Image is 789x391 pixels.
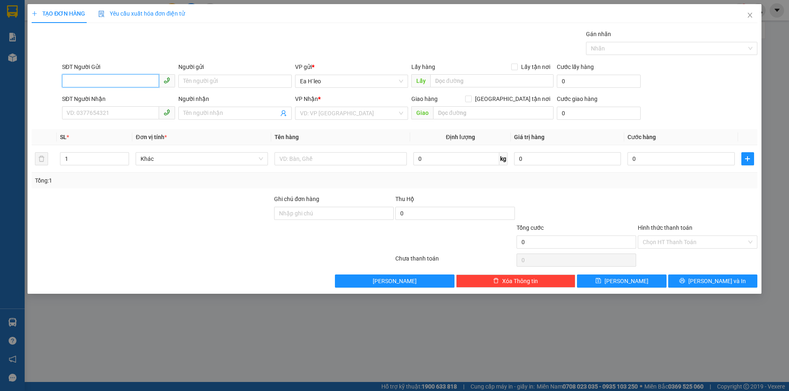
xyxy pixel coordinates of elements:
div: Chưa thanh toán [394,254,516,268]
span: plus [742,155,754,162]
span: phone [164,77,170,84]
div: SĐT Người Nhận [62,94,175,103]
span: Đơn vị tính [136,134,166,140]
span: kg [499,152,508,165]
span: Định lượng [446,134,475,140]
span: TẠO ĐƠN HÀNG [32,10,85,17]
label: Ghi chú đơn hàng [274,196,319,202]
span: close [747,12,753,18]
span: printer [679,278,685,284]
div: VP gửi [295,62,408,71]
span: [GEOGRAPHIC_DATA] tận nơi [472,94,554,103]
button: Close [738,4,761,27]
span: VP Nhận [295,96,318,102]
span: plus [32,11,37,16]
span: Khác [141,153,263,165]
label: Gán nhãn [586,31,611,37]
span: Giao [411,106,433,119]
input: 0 [514,152,621,165]
span: Giao hàng [411,96,438,102]
button: [PERSON_NAME] [335,274,454,288]
input: Cước giao hàng [557,107,641,120]
span: save [595,278,601,284]
div: Người nhận [178,94,291,103]
label: Cước giao hàng [557,96,598,102]
button: plus [741,152,754,165]
span: Giá trị hàng [514,134,544,140]
span: [PERSON_NAME] [604,277,648,286]
button: delete [35,152,48,165]
span: Lấy hàng [411,64,435,70]
span: Lấy [411,74,430,87]
input: Ghi chú đơn hàng [274,207,394,220]
button: save[PERSON_NAME] [577,274,666,288]
input: Dọc đường [433,106,554,119]
img: icon [98,11,105,17]
span: Tên hàng [275,134,299,140]
button: deleteXóa Thông tin [456,274,576,288]
span: phone [164,109,170,116]
span: SL [60,134,67,140]
input: Cước lấy hàng [557,75,641,88]
label: Cước lấy hàng [557,64,594,70]
span: user-add [280,110,287,117]
button: printer[PERSON_NAME] và In [668,274,757,288]
span: delete [493,278,499,284]
div: Tổng: 1 [35,176,305,185]
span: [PERSON_NAME] [373,277,417,286]
span: Yêu cầu xuất hóa đơn điện tử [98,10,185,17]
span: Tổng cước [517,224,544,231]
span: Lấy tận nơi [518,62,554,71]
span: [PERSON_NAME] và In [688,277,746,286]
input: Dọc đường [430,74,554,87]
label: Hình thức thanh toán [638,224,692,231]
span: Cước hàng [628,134,656,140]
div: SĐT Người Gửi [62,62,175,71]
span: Xóa Thông tin [502,277,538,286]
input: VD: Bàn, Ghế [275,152,407,165]
span: Ea H`leo [300,75,403,87]
span: Thu Hộ [395,196,414,202]
div: Người gửi [178,62,291,71]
